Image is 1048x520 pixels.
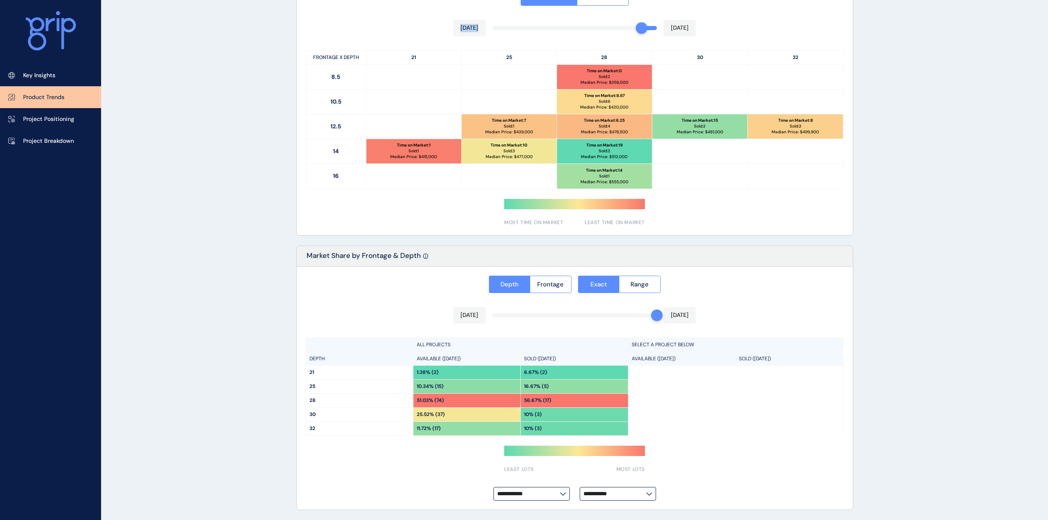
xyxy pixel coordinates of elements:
p: Project Breakdown [23,137,74,145]
p: 25.52% (37) [417,411,445,418]
p: Market Share by Frontage & Depth [307,251,421,266]
span: MOST LOTS [616,466,645,473]
p: 16.67% (5) [524,383,549,390]
p: 51.03% (74) [417,397,444,404]
p: 30 [309,411,410,418]
p: 11.72% (17) [417,425,441,432]
span: Frontage [537,280,564,288]
span: Exact [590,280,607,288]
p: 25 [309,383,410,390]
p: 21 [309,369,410,376]
button: Depth [489,276,530,293]
p: [DATE] [671,311,689,319]
p: 10% (3) [524,425,542,432]
p: AVAILABLE ([DATE]) [632,355,675,362]
p: 28 [309,397,410,404]
button: Range [619,276,661,293]
span: Range [630,280,649,288]
p: SOLD ([DATE]) [739,355,771,362]
p: AVAILABLE ([DATE]) [417,355,460,362]
p: SOLD ([DATE]) [524,355,556,362]
p: 10.34% (15) [417,383,444,390]
p: Key Insights [23,71,55,80]
p: 1.38% (2) [417,369,439,376]
span: LEAST LOTS [504,466,534,473]
p: 6.67% (2) [524,369,547,376]
p: 10% (3) [524,411,542,418]
p: Product Trends [23,93,64,102]
span: Depth [500,280,519,288]
button: Exact [578,276,619,293]
button: Frontage [530,276,571,293]
p: 56.67% (17) [524,397,551,404]
p: [DATE] [460,311,478,319]
p: Project Positioning [23,115,74,123]
p: ALL PROJECTS [417,341,451,348]
p: SELECT A PROJECT BELOW [632,341,694,348]
p: 32 [309,425,410,432]
p: DEPTH [309,355,325,362]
